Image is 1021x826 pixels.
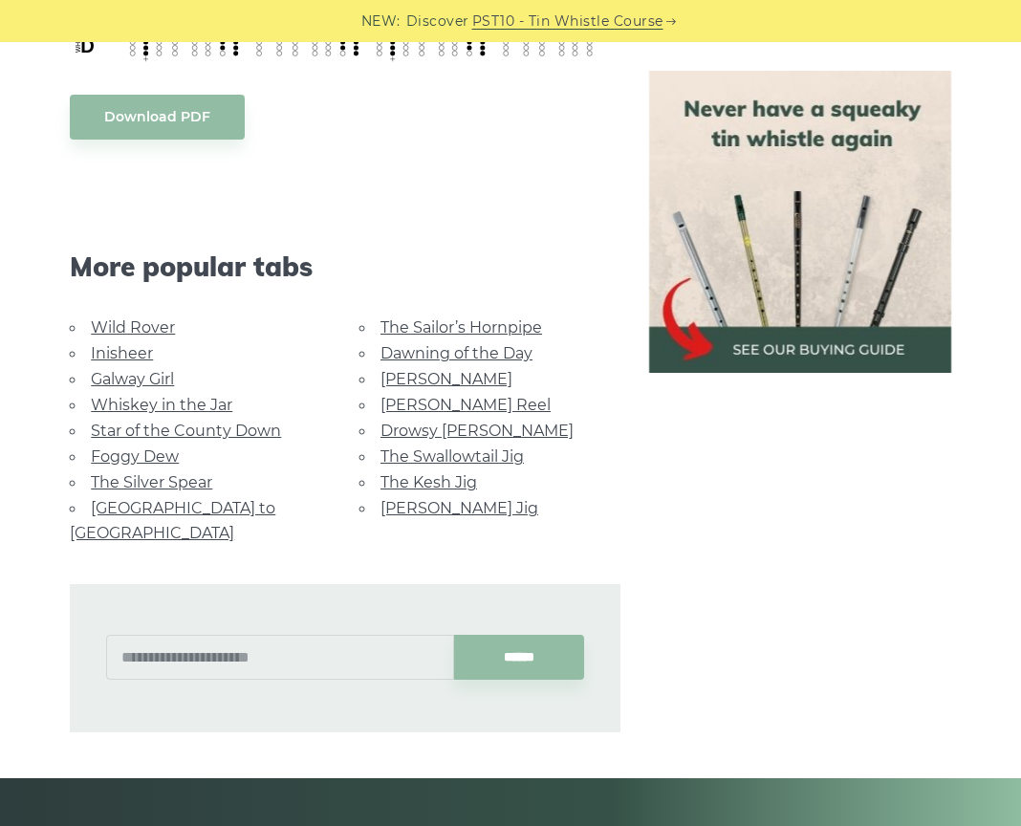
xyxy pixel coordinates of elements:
span: More popular tabs [70,250,620,283]
img: tin whistle buying guide [649,71,951,373]
a: Dawning of the Day [380,344,532,362]
a: PST10 - Tin Whistle Course [472,11,663,33]
a: [PERSON_NAME] Reel [380,396,551,414]
a: Inisheer [91,344,153,362]
a: Galway Girl [91,370,174,388]
a: Foggy Dew [91,447,179,466]
a: Drowsy [PERSON_NAME] [380,422,574,440]
a: The Silver Spear [91,473,212,491]
a: Star of the County Down [91,422,281,440]
a: Download PDF [70,95,245,140]
a: [PERSON_NAME] Jig [380,499,538,517]
span: NEW: [361,11,401,33]
a: [GEOGRAPHIC_DATA] to [GEOGRAPHIC_DATA] [70,499,275,542]
a: The Kesh Jig [380,473,477,491]
a: The Swallowtail Jig [380,447,524,466]
a: [PERSON_NAME] [380,370,512,388]
span: Discover [406,11,469,33]
a: The Sailor’s Hornpipe [380,318,542,337]
a: Whiskey in the Jar [91,396,232,414]
a: Wild Rover [91,318,175,337]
